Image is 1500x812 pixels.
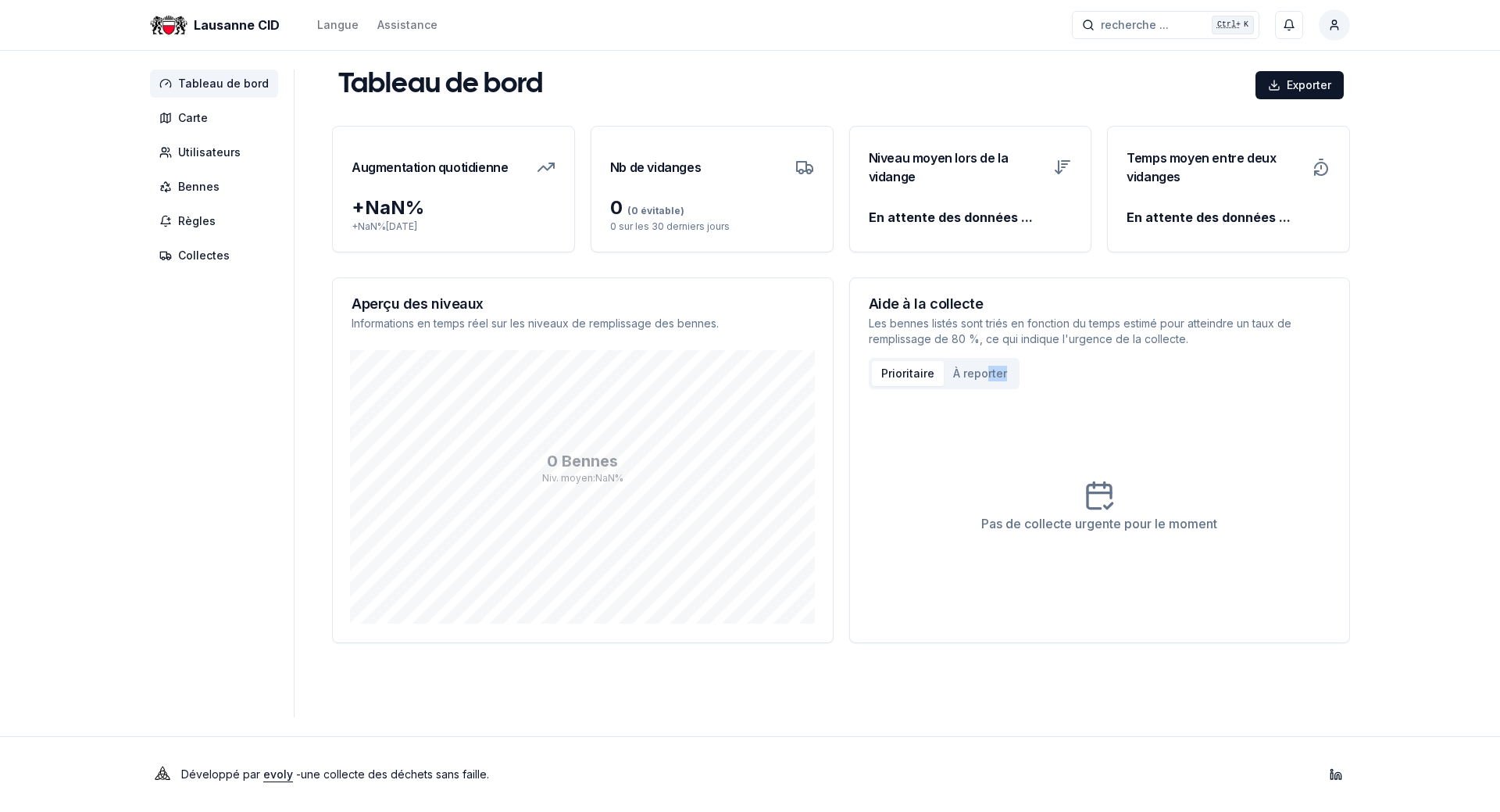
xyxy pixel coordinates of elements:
[1255,71,1344,99] button: Exporter
[181,764,489,785] p: Développé par - une collecte des déchets sans faille .
[1072,11,1259,39] button: recherche ...Ctrl+K
[610,195,814,220] div: 0
[869,297,1331,311] h3: Aide à la collecte
[150,6,187,44] img: Lausanne CID Logo
[178,213,216,229] span: Règles
[610,145,701,189] h3: Nb de vidanges
[178,76,269,91] span: Tableau de bord
[610,220,814,233] p: 0 sur les 30 derniers jours
[352,195,555,220] div: + NaN %
[869,316,1331,347] p: Les bennes listés sont triés en fonction du temps estimé pour atteindre un taux de remplissage de...
[872,361,944,386] button: Prioritaire
[150,173,284,201] a: Bennes
[623,205,684,216] span: (0 évitable)
[178,145,241,160] span: Utilisateurs
[150,138,284,166] a: Utilisateurs
[869,145,1045,189] h3: Niveau moyen lors de la vidange
[178,179,220,195] span: Bennes
[338,70,543,101] h1: Tableau de bord
[150,241,284,270] a: Collectes
[377,16,437,34] a: Assistance
[1101,17,1169,33] span: recherche ...
[178,110,208,126] span: Carte
[150,762,175,787] img: Evoly Logo
[352,297,814,311] h3: Aperçu des niveaux
[352,145,508,189] h3: Augmentation quotidienne
[352,316,814,331] p: Informations en temps réel sur les niveaux de remplissage des bennes.
[1127,195,1330,227] div: En attente des données ...
[178,248,230,263] span: Collectes
[1127,145,1302,189] h3: Temps moyen entre deux vidanges
[981,514,1217,533] div: Pas de collecte urgente pour le moment
[150,16,286,34] a: Lausanne CID
[194,16,280,34] span: Lausanne CID
[944,361,1016,386] button: À reporter
[150,104,284,132] a: Carte
[263,767,293,781] a: evoly
[317,17,359,33] div: Langue
[150,207,284,235] a: Règles
[150,70,284,98] a: Tableau de bord
[869,195,1073,227] div: En attente des données ...
[352,220,555,233] p: + NaN % [DATE]
[317,16,359,34] button: Langue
